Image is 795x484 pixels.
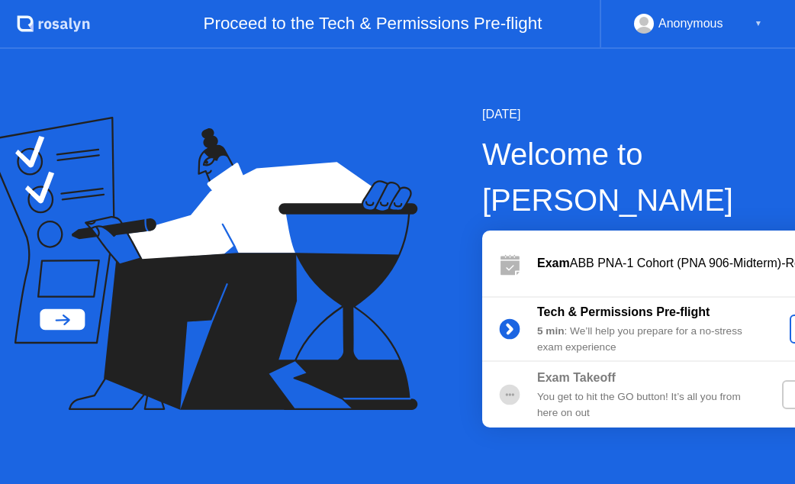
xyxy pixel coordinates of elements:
[537,371,616,384] b: Exam Takeoff
[537,324,757,355] div: : We’ll help you prepare for a no-stress exam experience
[537,389,757,421] div: You get to hit the GO button! It’s all you from here on out
[658,14,723,34] div: Anonymous
[537,325,565,337] b: 5 min
[755,14,762,34] div: ▼
[537,257,570,269] b: Exam
[537,305,710,318] b: Tech & Permissions Pre-flight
